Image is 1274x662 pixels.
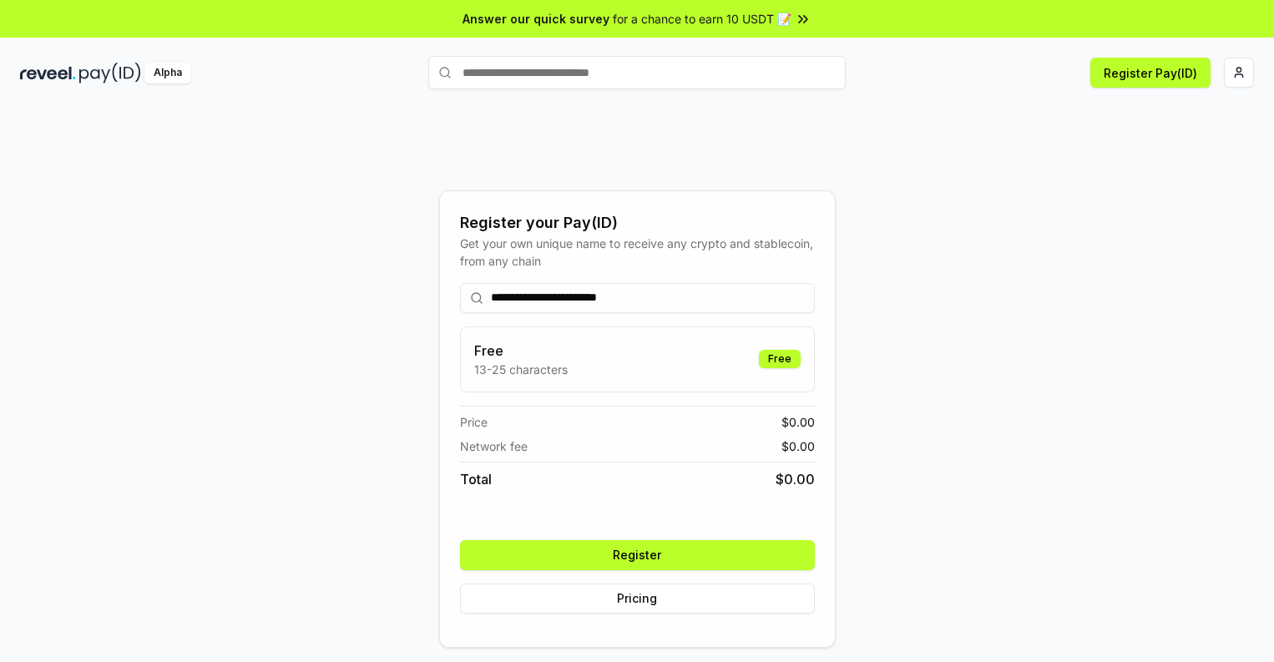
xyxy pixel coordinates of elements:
[759,350,801,368] div: Free
[460,413,488,431] span: Price
[460,437,528,455] span: Network fee
[20,63,76,83] img: reveel_dark
[460,584,815,614] button: Pricing
[144,63,191,83] div: Alpha
[474,361,568,378] p: 13-25 characters
[776,469,815,489] span: $ 0.00
[460,540,815,570] button: Register
[460,469,492,489] span: Total
[460,235,815,270] div: Get your own unique name to receive any crypto and stablecoin, from any chain
[460,211,815,235] div: Register your Pay(ID)
[463,10,609,28] span: Answer our quick survey
[79,63,141,83] img: pay_id
[613,10,791,28] span: for a chance to earn 10 USDT 📝
[474,341,568,361] h3: Free
[781,437,815,455] span: $ 0.00
[1090,58,1211,88] button: Register Pay(ID)
[781,413,815,431] span: $ 0.00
